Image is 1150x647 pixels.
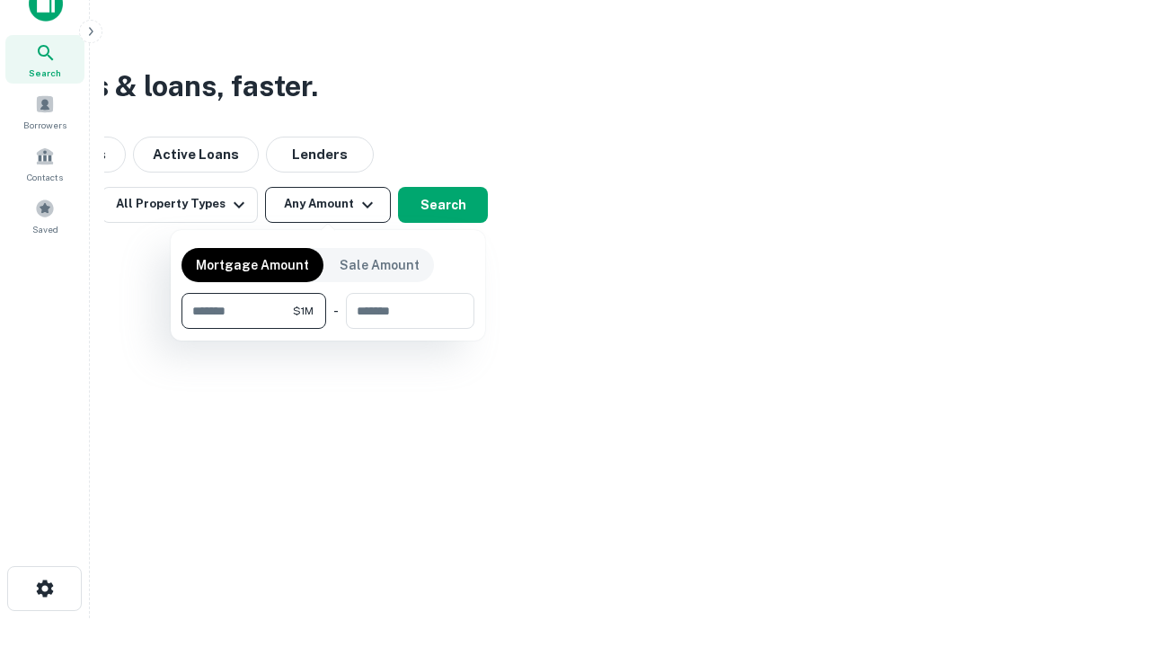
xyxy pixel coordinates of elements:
[1060,503,1150,589] iframe: Chat Widget
[340,255,420,275] p: Sale Amount
[293,303,314,319] span: $1M
[333,293,339,329] div: -
[196,255,309,275] p: Mortgage Amount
